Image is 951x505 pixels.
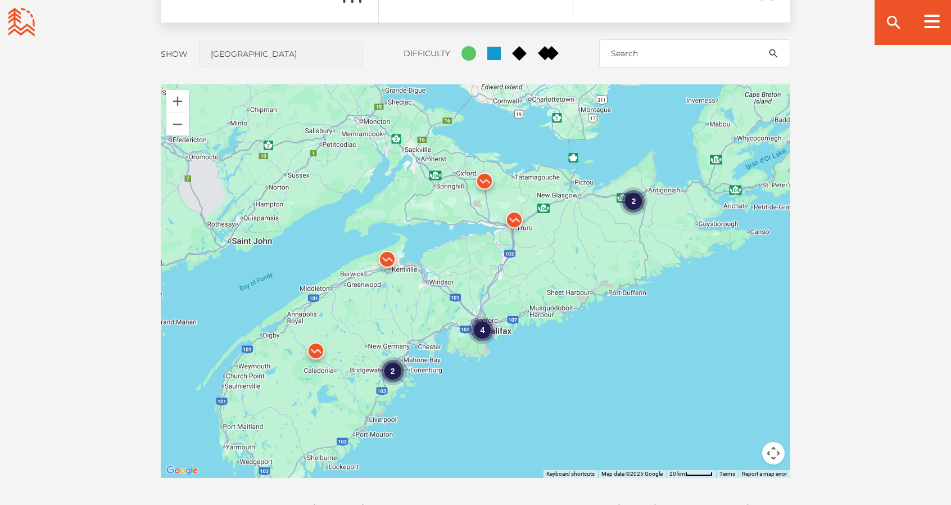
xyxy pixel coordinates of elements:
label: Difficulty [404,48,450,58]
div: 2 [379,357,407,385]
ion-icon: search [885,13,903,31]
a: Report a map error [742,471,787,477]
img: Google [164,463,201,478]
a: Terms (opens in new tab) [719,471,735,477]
ion-icon: search [768,48,779,59]
a: Open this area in Google Maps (opens a new window) [164,463,201,478]
input: Search [599,39,790,67]
div: 4 [468,316,496,344]
button: Zoom out [166,113,189,136]
span: Map data ©2025 Google [601,471,663,477]
button: search [757,39,790,67]
button: Map camera controls [762,442,785,465]
button: Map Scale: 20 km per 45 pixels [666,470,716,478]
button: Keyboard shortcuts [546,470,595,478]
div: 2 [619,187,647,215]
span: 20 km [669,471,685,477]
label: Show [161,49,188,59]
button: Zoom in [166,90,189,112]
